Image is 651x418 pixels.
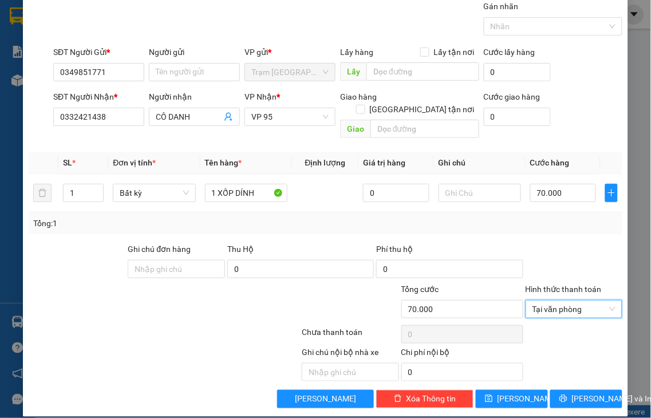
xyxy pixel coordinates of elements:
span: Giao [340,120,370,138]
div: Tổng: 1 [33,217,252,230]
span: delete [394,395,402,404]
label: Hình thức thanh toán [526,285,602,294]
span: Xóa Thông tin [407,393,456,405]
span: printer [559,395,567,404]
span: [PERSON_NAME] [498,393,559,405]
span: Bất kỳ [120,184,188,202]
input: Ghi chú đơn hàng [128,260,225,278]
b: Biên nhận gởi hàng hóa [74,17,110,110]
span: Tổng cước [401,285,439,294]
div: Chi phí nội bộ [401,346,523,363]
span: [PERSON_NAME] [295,393,356,405]
span: Định lượng [305,158,346,167]
div: Chưa thanh toán [301,326,400,346]
span: Trạm Ninh Hải [251,64,329,81]
span: Giao hàng [340,92,377,101]
label: Ghi chú đơn hàng [128,245,191,254]
b: An Anh Limousine [14,74,63,128]
span: Thu Hộ [227,245,254,254]
div: SĐT Người Nhận [53,90,144,103]
label: Cước lấy hàng [484,48,535,57]
input: VD: Bàn, Ghế [205,184,287,202]
button: deleteXóa Thông tin [376,390,474,408]
button: plus [605,184,618,202]
span: Lấy hàng [340,48,373,57]
span: VP 95 [251,108,329,125]
button: [PERSON_NAME] [277,390,374,408]
div: Người nhận [149,90,240,103]
span: plus [606,188,617,198]
span: Đơn vị tính [113,158,156,167]
span: VP Nhận [244,92,277,101]
input: 0 [363,184,429,202]
input: Cước lấy hàng [484,63,551,81]
span: Cước hàng [530,158,570,167]
span: user-add [224,112,233,121]
input: Nhập ghi chú [302,363,399,381]
span: Giá trị hàng [363,158,405,167]
button: printer[PERSON_NAME] và In [550,390,622,408]
input: Dọc đường [366,62,479,81]
div: Người gửi [149,46,240,58]
span: Lấy tận nơi [429,46,479,58]
button: save[PERSON_NAME] [476,390,548,408]
th: Ghi chú [434,152,526,174]
label: Gán nhãn [484,2,519,11]
span: SL [63,158,72,167]
input: Cước giao hàng [484,108,551,126]
span: Tại văn phòng [532,301,616,318]
input: Ghi Chú [439,184,521,202]
span: save [485,395,493,404]
label: Cước giao hàng [484,92,540,101]
div: Ghi chú nội bộ nhà xe [302,346,399,363]
span: Tên hàng [205,158,242,167]
div: Phí thu hộ [376,243,523,260]
span: Lấy [340,62,366,81]
div: SĐT Người Gửi [53,46,144,58]
div: VP gửi [244,46,336,58]
input: Dọc đường [370,120,479,138]
span: [GEOGRAPHIC_DATA] tận nơi [365,103,479,116]
button: delete [33,184,52,202]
